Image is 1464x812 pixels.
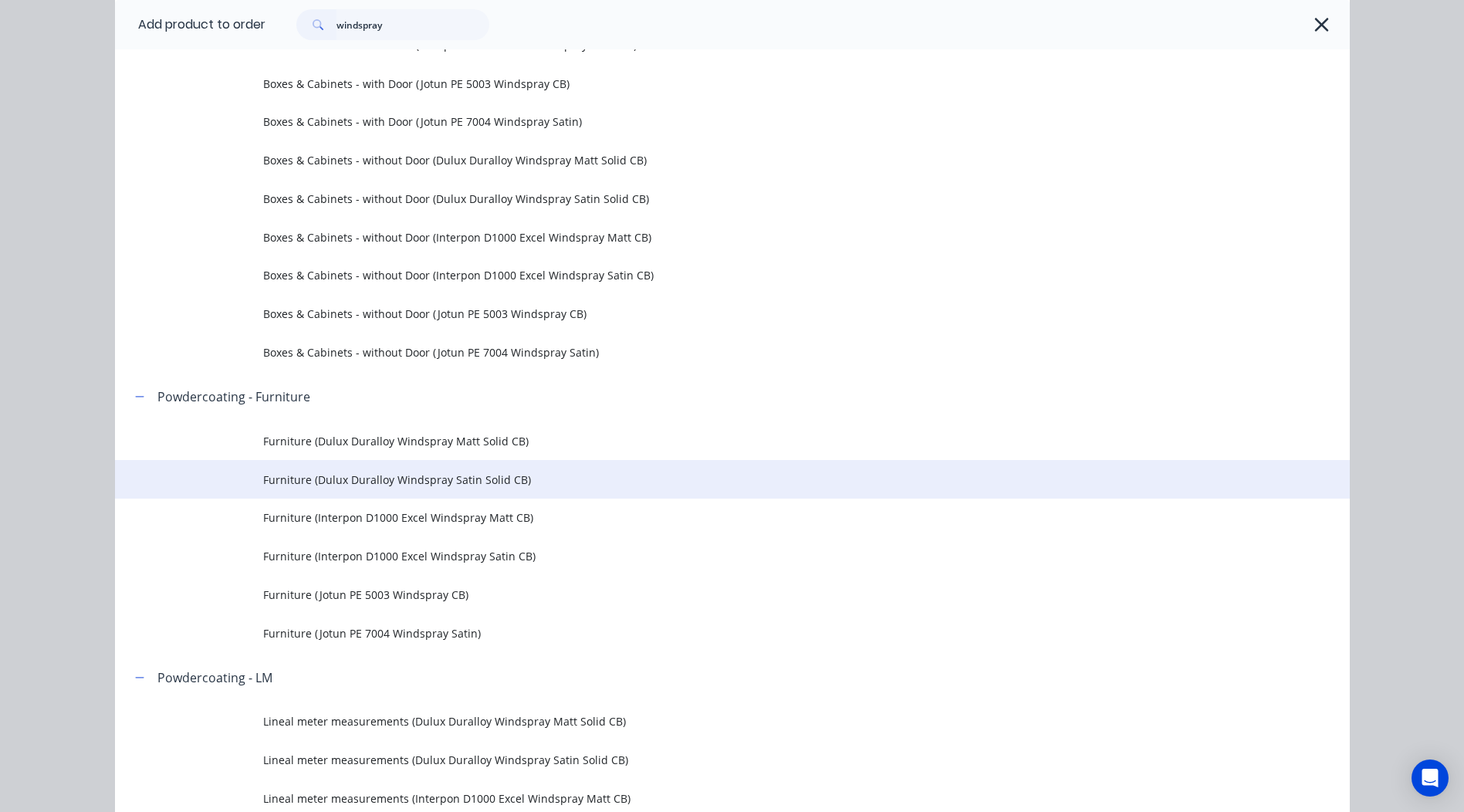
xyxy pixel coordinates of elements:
[263,267,1132,283] span: Boxes & Cabinets - without Door (Interpon D1000 Excel Windspray Satin CB)
[263,587,1132,603] span: Furniture (Jotun PE 5003 Windspray CB)
[336,9,489,40] input: Search...
[263,191,1132,207] span: Boxes & Cabinets - without Door (Dulux Duralloy Windspray Satin Solid CB)
[263,625,1132,641] span: Furniture (Jotun PE 7004 Windspray Satin)
[263,790,1132,807] span: Lineal meter measurements (Interpon D1000 Excel Windspray Matt CB)
[263,306,1132,322] span: Boxes & Cabinets - without Door (Jotun PE 5003 Windspray CB)
[157,668,272,687] div: Powdercoating - LM
[263,229,1132,245] span: Boxes & Cabinets - without Door (Interpon D1000 Excel Windspray Matt CB)
[263,113,1132,130] span: Boxes & Cabinets - with Door (Jotun PE 7004 Windspray Satin)
[263,76,1132,92] span: Boxes & Cabinets - with Door (Jotun PE 5003 Windspray CB)
[263,752,1132,768] span: Lineal meter measurements (Dulux Duralloy Windspray Satin Solid CB)
[263,509,1132,526] span: Furniture (Interpon D1000 Excel Windspray Matt CB)
[263,472,1132,488] span: Furniture (Dulux Duralloy Windspray Satin Solid CB)
[263,152,1132,168] span: Boxes & Cabinets - without Door (Dulux Duralloy Windspray Matt Solid CB)
[157,387,310,406] div: Powdercoating - Furniture
[263,344,1132,360] span: Boxes & Cabinets - without Door (Jotun PE 7004 Windspray Satin)
[263,433,1132,449] span: Furniture (Dulux Duralloy Windspray Matt Solid CB)
[263,713,1132,729] span: Lineal meter measurements (Dulux Duralloy Windspray Matt Solid CB)
[1412,760,1449,797] div: Open Intercom Messenger
[263,548,1132,564] span: Furniture (Interpon D1000 Excel Windspray Satin CB)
